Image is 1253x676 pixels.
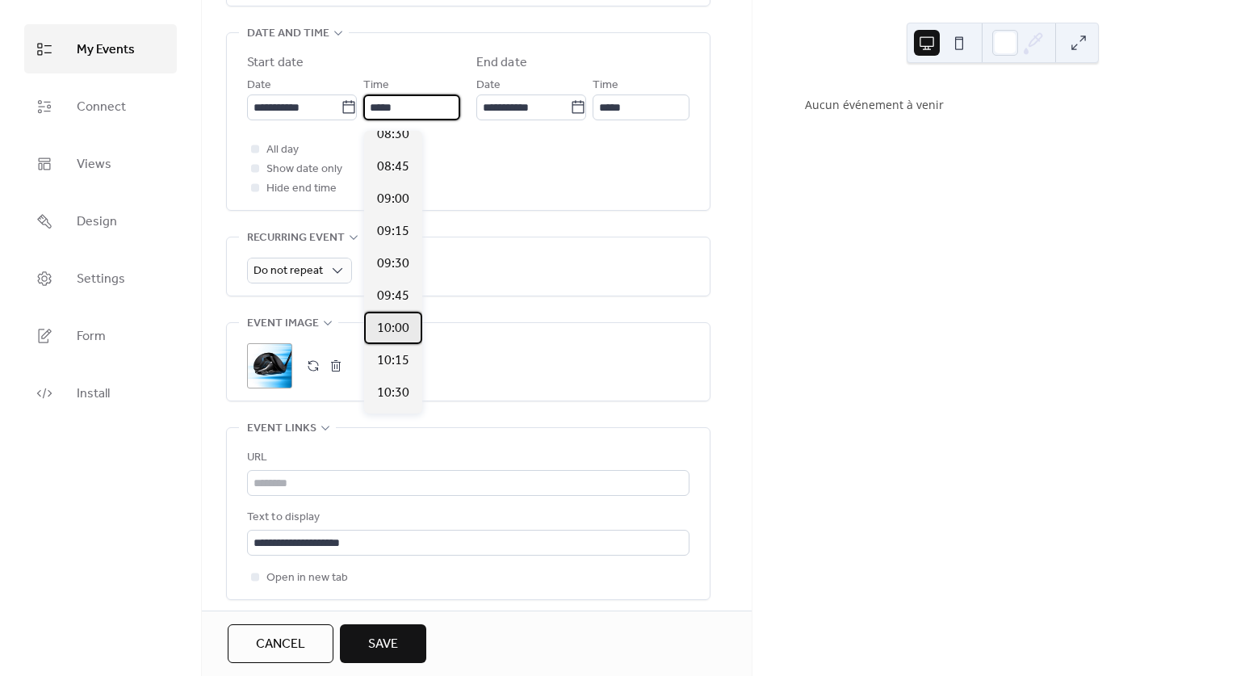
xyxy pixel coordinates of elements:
span: 08:30 [377,125,409,145]
div: Start date [247,53,304,73]
span: Settings [77,267,125,292]
span: Time [593,76,618,95]
span: Recurring event [247,229,345,248]
span: Cancel [256,635,305,654]
a: Connect [24,82,177,131]
span: My Events [77,37,135,62]
a: Settings [24,254,177,303]
a: My Events [24,24,177,73]
span: 10:30 [377,384,409,403]
div: ; [247,343,292,388]
span: Event image [247,314,319,334]
span: Time [363,76,389,95]
span: Hide end time [266,179,337,199]
a: Form [24,311,177,360]
div: URL [247,448,686,468]
span: 09:15 [377,222,409,241]
span: 09:00 [377,190,409,209]
div: End date [476,53,527,73]
span: Design [77,209,117,234]
span: Connect [77,94,126,120]
span: Form [77,324,106,349]
span: 08:45 [377,157,409,177]
a: Design [24,196,177,246]
span: Views [77,152,111,177]
span: 09:30 [377,254,409,274]
span: Event links [247,419,316,439]
span: 10:00 [377,319,409,338]
span: Date and time [247,24,329,44]
span: 10:15 [377,351,409,371]
span: Date [476,76,501,95]
a: Views [24,139,177,188]
a: Install [24,368,177,418]
span: Open in new tab [266,569,348,588]
span: Install [77,381,110,406]
button: Save [340,624,426,663]
div: Aucun événement à venir [805,96,1201,113]
span: 09:45 [377,287,409,306]
span: Date [247,76,271,95]
button: Cancel [228,624,333,663]
span: All day [266,141,299,160]
div: Text to display [247,508,686,527]
span: Show date only [266,160,342,179]
span: Do not repeat [254,260,323,282]
span: Save [368,635,398,654]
